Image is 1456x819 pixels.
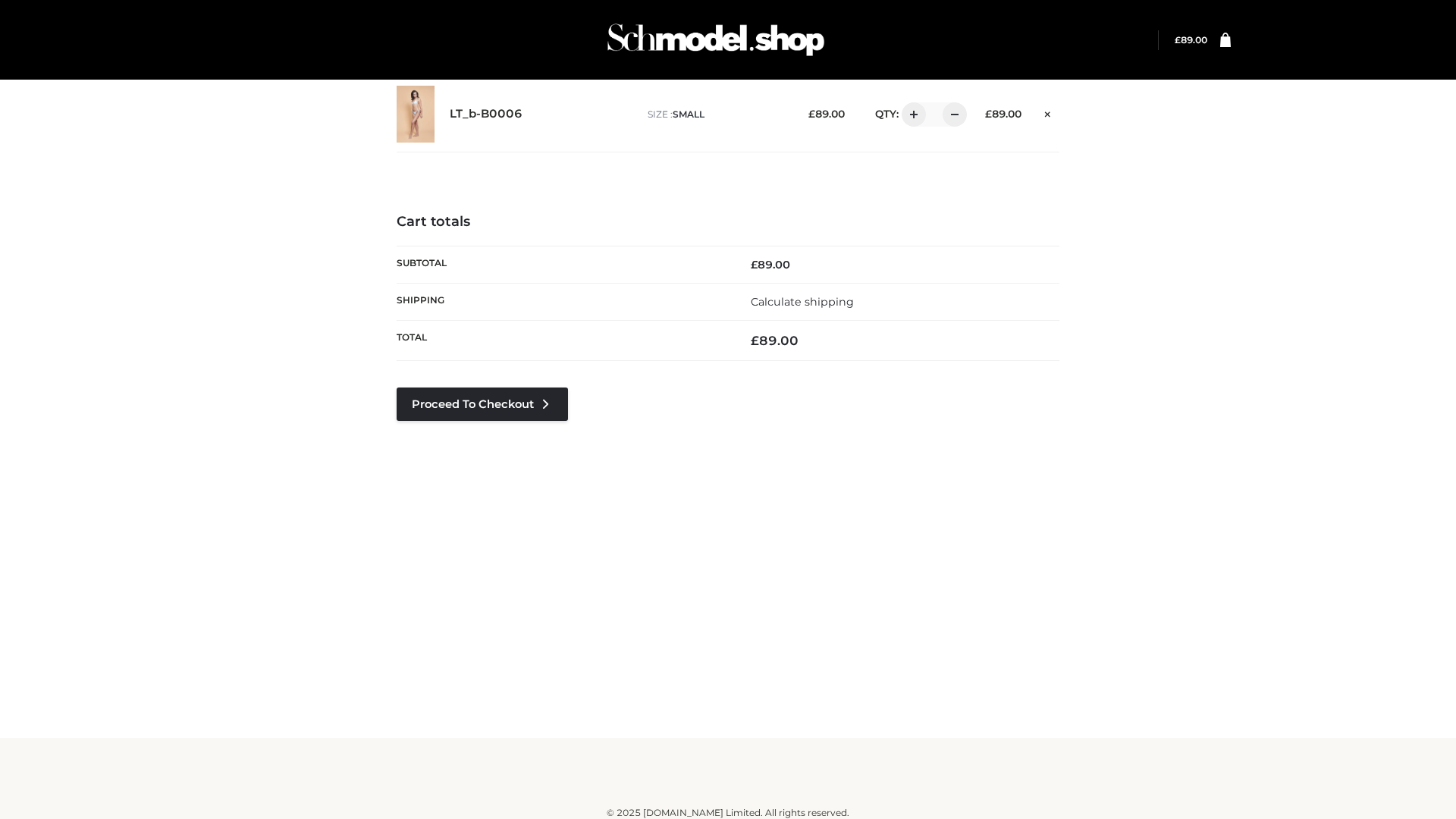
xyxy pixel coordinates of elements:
bdi: 89.00 [751,333,799,348]
span: £ [751,258,758,271]
bdi: 89.00 [1175,34,1207,45]
a: LT_b-B0006 [450,107,522,121]
div: QTY: [860,102,962,127]
th: Shipping [397,283,728,320]
img: Schmodel Admin 964 [602,10,830,70]
a: Proceed to Checkout [397,388,568,421]
h4: Cart totals [397,214,1059,231]
span: £ [751,333,759,348]
a: £89.00 [1175,34,1207,45]
span: £ [985,108,992,120]
span: £ [1175,34,1181,45]
bdi: 89.00 [985,108,1021,120]
a: Calculate shipping [751,295,854,309]
bdi: 89.00 [808,108,845,120]
p: size : [648,108,785,121]
a: Remove this item [1037,102,1059,122]
bdi: 89.00 [751,258,790,271]
th: Total [397,321,728,361]
span: SMALL [673,108,704,120]
span: £ [808,108,815,120]
th: Subtotal [397,246,728,283]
